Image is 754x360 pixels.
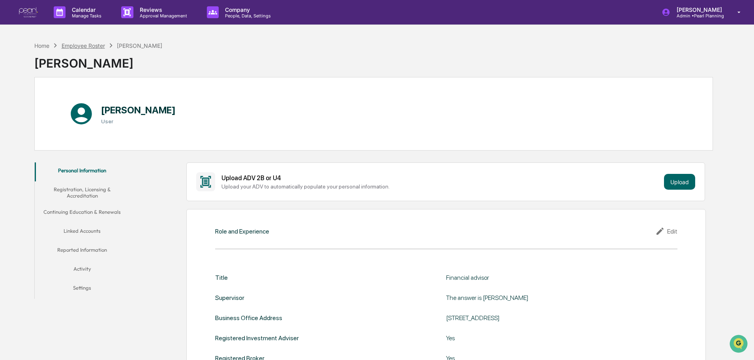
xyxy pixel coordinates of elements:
div: Registered Investment Adviser [215,334,299,342]
div: We're available if you need us! [27,68,100,75]
a: 🔎Data Lookup [5,111,53,126]
span: Preclearance [16,100,51,107]
img: logo [19,7,38,18]
button: Upload [664,174,695,190]
div: Upload your ADV to automatically populate your personal information. [221,183,661,190]
h3: User [101,118,176,124]
div: Role and Experience [215,228,269,235]
span: Data Lookup [16,115,50,123]
p: Approval Management [133,13,191,19]
span: Pylon [79,134,96,140]
iframe: Open customer support [729,334,750,355]
p: Reviews [133,6,191,13]
h1: [PERSON_NAME] [101,104,176,116]
p: Calendar [66,6,105,13]
div: 🖐️ [8,100,14,107]
div: Yes [446,334,643,342]
button: Activity [35,261,129,280]
a: 🗄️Attestations [54,96,101,111]
p: How can we help? [8,17,144,29]
div: [PERSON_NAME] [34,50,162,70]
div: Start new chat [27,60,129,68]
div: Edit [655,226,677,236]
div: Title [215,274,228,281]
span: Attestations [65,100,98,107]
p: Admin • Pearl Planning [670,13,726,19]
img: 1746055101610-c473b297-6a78-478c-a979-82029cc54cd1 [8,60,22,75]
button: Start new chat [134,63,144,72]
button: Linked Accounts [35,223,129,242]
div: secondary tabs example [35,162,129,299]
p: Manage Tasks [66,13,105,19]
div: [STREET_ADDRESS] [446,314,643,322]
div: Home [34,42,49,49]
div: Employee Roster [62,42,105,49]
button: Settings [35,280,129,299]
p: [PERSON_NAME] [670,6,726,13]
div: Upload ADV 2B or U4 [221,174,661,182]
a: Powered byPylon [56,134,96,140]
button: Registration, Licensing & Accreditation [35,181,129,204]
a: 🖐️Preclearance [5,96,54,111]
button: Reported Information [35,242,129,261]
p: Company [219,6,275,13]
p: People, Data, Settings [219,13,275,19]
div: Business Office Address [215,314,282,322]
div: The answer is [PERSON_NAME] [446,294,643,302]
div: Financial advisor [446,274,643,281]
div: 🗄️ [57,100,64,107]
div: Supervisor [215,294,244,302]
div: [PERSON_NAME] [117,42,162,49]
div: 🔎 [8,115,14,122]
button: Personal Information [35,162,129,181]
button: Continuing Education & Renewals [35,204,129,223]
